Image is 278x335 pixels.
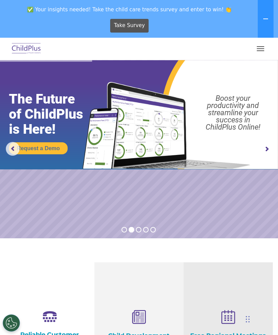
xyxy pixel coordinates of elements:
rs-layer: Boost your productivity and streamline your success in ChildPlus Online! [192,95,274,131]
a: Take Survey [110,19,149,33]
span: Take Survey [114,20,145,32]
rs-layer: The Future of ChildPlus is Here! [9,92,98,137]
img: ChildPlus by Procare Solutions [10,41,43,57]
div: Drag [246,309,250,330]
span: ✅ Your insights needed! Take the child care trends survey and enter to win! 👏 [3,3,256,16]
button: Cookies Settings [3,314,20,332]
a: Request a Demo [9,142,68,154]
iframe: Chat Widget [244,302,278,335]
